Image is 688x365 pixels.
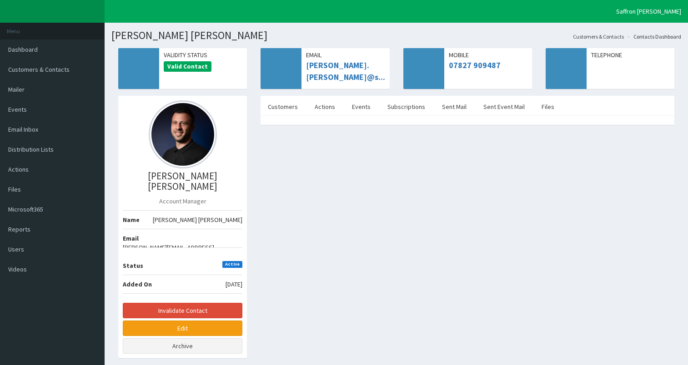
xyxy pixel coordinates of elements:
[625,33,681,40] li: Contacts Dashboard
[345,97,378,116] a: Events
[8,205,43,213] span: Microsoft365
[123,171,242,192] h3: [PERSON_NAME] [PERSON_NAME]
[616,7,681,15] span: Saffron [PERSON_NAME]
[573,33,624,40] a: Customers & Contacts
[123,338,242,354] a: Archive
[306,60,385,82] a: [PERSON_NAME].[PERSON_NAME]@s...
[123,303,242,318] button: Invalidate Contact
[8,125,38,133] span: Email Inbox
[8,185,21,193] span: Files
[306,50,385,59] span: Email
[435,97,474,116] a: Sent Mail
[123,234,139,242] b: Email
[307,97,342,116] a: Actions
[476,97,532,116] a: Sent Event Mail
[123,280,152,288] b: Added On
[149,100,217,168] img: Photo
[8,65,70,74] span: Customers & Contacts
[261,97,305,116] a: Customers
[123,261,143,270] b: Status
[111,30,681,41] h1: [PERSON_NAME] [PERSON_NAME]
[123,243,242,261] span: [PERSON_NAME][EMAIL_ADDRESS][PERSON_NAME][DOMAIN_NAME]
[164,61,211,72] span: Valid Contact
[534,97,562,116] a: Files
[8,265,27,273] span: Videos
[8,45,38,54] span: Dashboard
[123,321,242,336] a: Edit
[226,280,242,289] span: [DATE]
[123,197,242,206] p: Account Manager
[591,50,670,59] span: Telephone
[222,261,243,268] span: Active
[8,165,29,173] span: Actions
[8,85,25,94] span: Mailer
[164,50,242,59] span: Validity Status
[153,215,242,224] span: [PERSON_NAME] [PERSON_NAME]
[8,105,27,113] span: Events
[8,145,54,153] span: Distribution Lists
[449,50,527,59] span: Mobile
[123,216,140,224] b: Name
[8,245,24,253] span: Users
[8,225,30,233] span: Reports
[380,97,432,116] a: Subscriptions
[449,60,501,70] a: 07827 909487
